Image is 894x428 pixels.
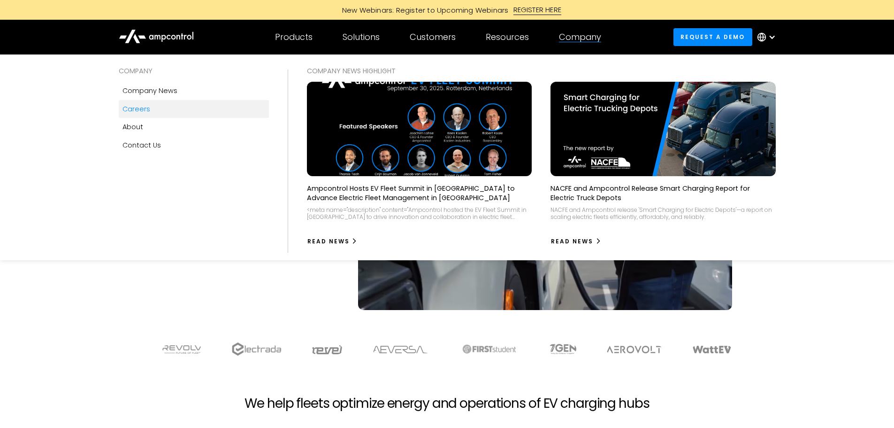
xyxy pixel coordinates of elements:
a: Request a demo [673,28,752,46]
div: About [122,122,143,132]
a: Company news [119,82,269,100]
div: Company [559,32,601,42]
div: Customers [410,32,456,42]
a: Careers [119,100,269,118]
div: Solutions [343,32,380,42]
div: Read News [307,237,350,246]
div: Products [275,32,313,42]
div: Resources [486,32,529,42]
a: Read News [307,234,358,249]
h2: We help fleets optimize energy and operations of EV charging hubs [245,396,649,412]
a: About [119,118,269,136]
img: Aerovolt Logo [606,346,662,353]
p: Ampcontrol Hosts EV Fleet Summit in [GEOGRAPHIC_DATA] to Advance Electric Fleet Management in [GE... [307,184,532,202]
div: COMPANY [119,66,269,76]
a: New Webinars: Register to Upcoming WebinarsREGISTER HERE [236,5,658,15]
div: Careers [122,104,150,114]
a: Read News [550,234,602,249]
div: REGISTER HERE [513,5,562,15]
img: WattEV logo [692,346,732,353]
div: <meta name="description" content="Ampcontrol hosted the EV Fleet Summit in [GEOGRAPHIC_DATA] to d... [307,206,532,221]
p: NACFE and Ampcontrol Release Smart Charging Report for Electric Truck Depots [550,184,776,202]
div: NACFE and Ampcontrol release 'Smart Charging for Electric Depots'—a report on scaling electric fl... [550,206,776,221]
a: Contact Us [119,136,269,154]
div: COMPANY NEWS Highlight [307,66,776,76]
div: Contact Us [122,140,161,150]
div: Company news [122,86,177,96]
img: electrada logo [232,342,281,356]
div: Read News [551,237,593,246]
div: New Webinars: Register to Upcoming Webinars [333,5,513,15]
